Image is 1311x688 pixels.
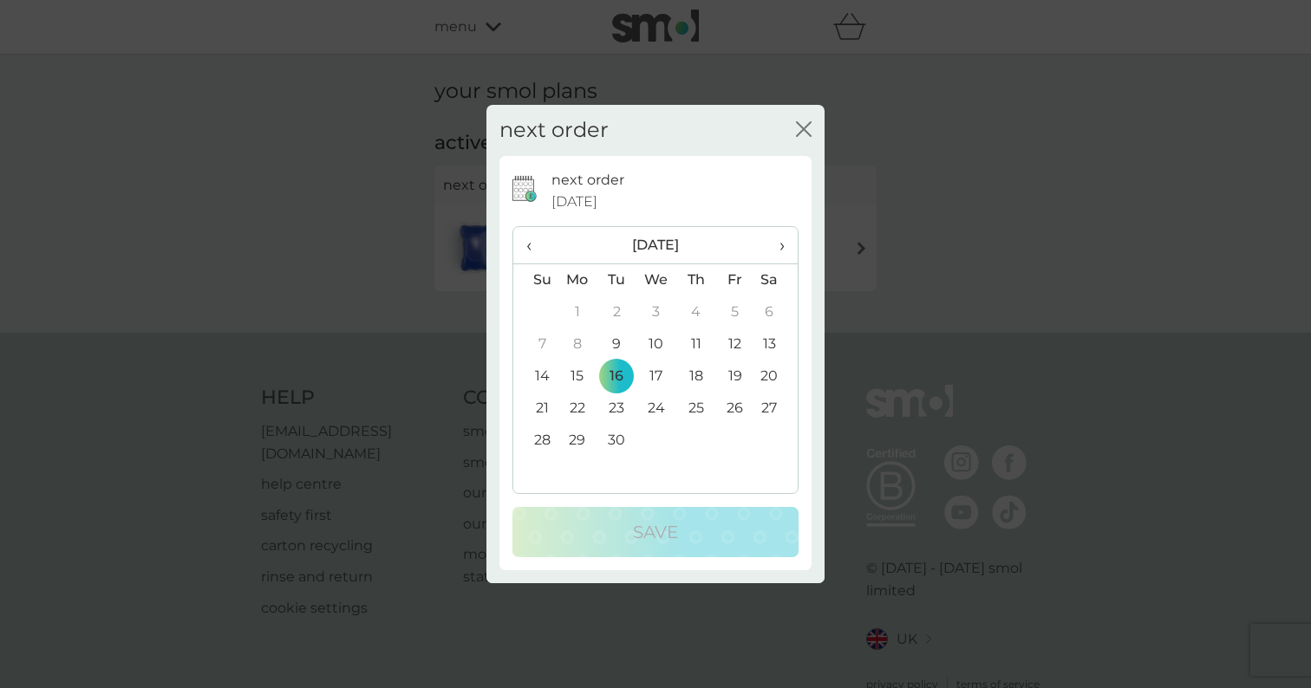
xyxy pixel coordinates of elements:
td: 12 [715,328,754,360]
td: 20 [754,360,798,393]
td: 15 [558,360,597,393]
th: Mo [558,263,597,296]
span: [DATE] [551,191,597,213]
td: 19 [715,360,754,393]
td: 27 [754,393,798,425]
td: 8 [558,328,597,360]
td: 13 [754,328,798,360]
th: Su [513,263,558,296]
p: Save [633,518,678,546]
td: 2 [597,296,636,328]
td: 17 [636,360,676,393]
td: 1 [558,296,597,328]
th: Sa [754,263,798,296]
td: 28 [513,425,558,457]
td: 16 [597,360,636,393]
td: 25 [676,393,715,425]
td: 11 [676,328,715,360]
button: close [796,121,812,140]
th: Th [676,263,715,296]
th: [DATE] [558,227,754,264]
th: Fr [715,263,754,296]
button: Save [512,507,799,557]
td: 3 [636,296,676,328]
td: 5 [715,296,754,328]
th: Tu [597,263,636,296]
td: 21 [513,393,558,425]
td: 23 [597,393,636,425]
td: 26 [715,393,754,425]
td: 24 [636,393,676,425]
td: 6 [754,296,798,328]
td: 29 [558,425,597,457]
td: 14 [513,360,558,393]
td: 10 [636,328,676,360]
span: ‹ [526,227,545,263]
td: 18 [676,360,715,393]
td: 30 [597,425,636,457]
span: › [767,227,785,263]
th: We [636,263,676,296]
h2: next order [499,118,609,143]
td: 9 [597,328,636,360]
p: next order [551,169,624,191]
td: 7 [513,328,558,360]
td: 4 [676,296,715,328]
td: 22 [558,393,597,425]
